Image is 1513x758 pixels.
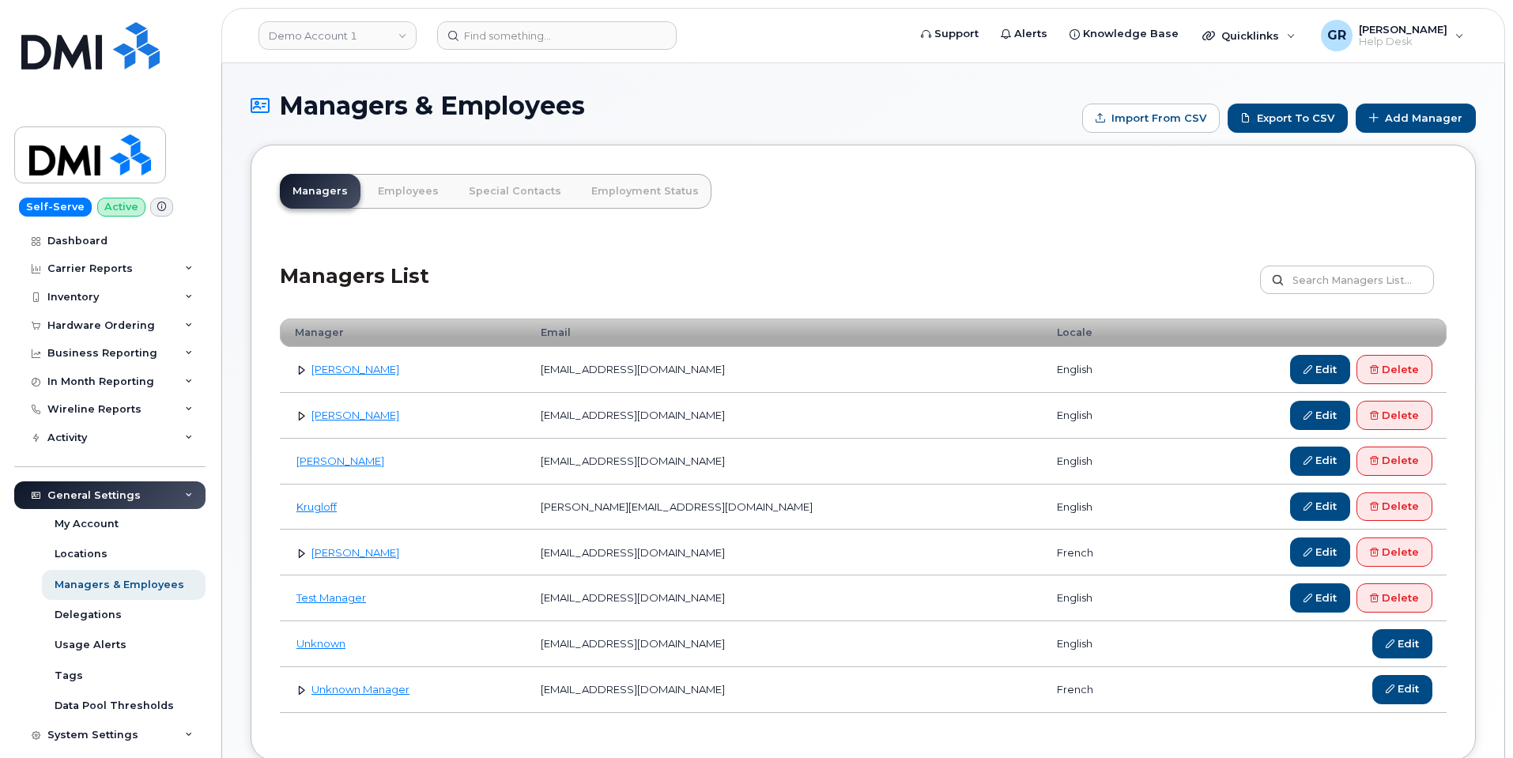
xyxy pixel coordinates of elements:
th: Locale [1043,319,1154,347]
td: [EMAIL_ADDRESS][DOMAIN_NAME] [526,347,1042,393]
a: Add Manager [1356,104,1476,133]
td: english [1043,393,1154,439]
td: english [1043,621,1154,667]
h1: Managers & Employees [251,92,1074,119]
td: english [1043,439,1154,485]
th: Manager [280,319,526,347]
td: [EMAIL_ADDRESS][DOMAIN_NAME] [526,393,1042,439]
td: [EMAIL_ADDRESS][DOMAIN_NAME] [526,621,1042,667]
td: [EMAIL_ADDRESS][DOMAIN_NAME] [526,439,1042,485]
a: Krugloff [296,500,337,513]
a: Edit [1290,583,1350,613]
a: Edit [1290,447,1350,476]
a: Delete [1356,355,1432,384]
a: Employees [365,174,451,209]
a: [PERSON_NAME] [311,409,399,421]
a: Delete [1356,492,1432,522]
td: [EMAIL_ADDRESS][DOMAIN_NAME] [526,530,1042,575]
h2: Managers List [280,266,429,312]
td: [PERSON_NAME][EMAIL_ADDRESS][DOMAIN_NAME] [526,485,1042,530]
a: Edit [1290,355,1350,384]
a: Export to CSV [1228,104,1348,133]
td: english [1043,575,1154,621]
td: english [1043,485,1154,530]
td: [EMAIL_ADDRESS][DOMAIN_NAME] [526,667,1042,713]
form: Import from CSV [1082,104,1220,133]
td: [EMAIL_ADDRESS][DOMAIN_NAME] [526,575,1042,621]
a: Test Manager [296,591,366,604]
a: Unknown [296,637,345,650]
a: Managers [280,174,360,209]
a: Delete [1356,447,1432,476]
a: [PERSON_NAME] [296,454,384,467]
a: Edit [1372,629,1432,658]
th: Email [526,319,1042,347]
td: french [1043,667,1154,713]
td: english [1043,347,1154,393]
a: Delete [1356,583,1432,613]
a: Special Contacts [456,174,574,209]
a: Edit [1290,537,1350,567]
td: french [1043,530,1154,575]
a: Delete [1356,537,1432,567]
a: Edit [1290,492,1350,522]
a: Employment Status [579,174,711,209]
a: Edit [1372,675,1432,704]
a: Edit [1290,401,1350,430]
a: [PERSON_NAME] [311,546,399,559]
a: Delete [1356,401,1432,430]
a: Unknown Manager [311,683,409,696]
a: [PERSON_NAME] [311,363,399,375]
